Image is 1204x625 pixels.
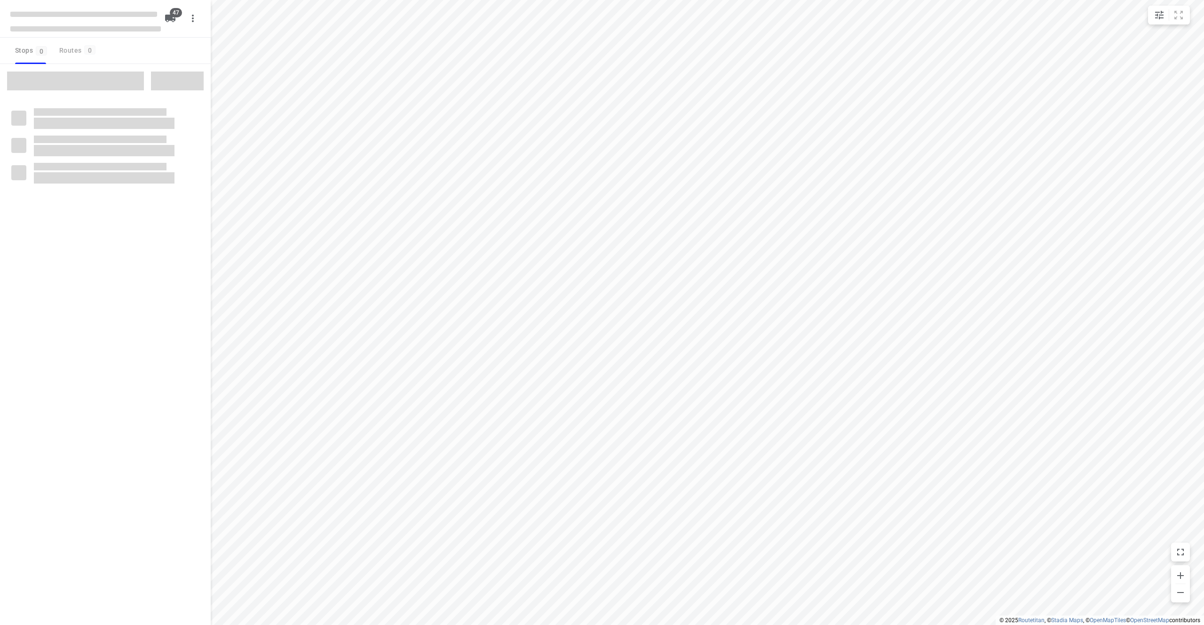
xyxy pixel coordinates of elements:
[1051,617,1083,624] a: Stadia Maps
[1148,6,1190,24] div: small contained button group
[1150,6,1169,24] button: Map settings
[1130,617,1169,624] a: OpenStreetMap
[999,617,1200,624] li: © 2025 , © , © © contributors
[1018,617,1045,624] a: Routetitan
[1090,617,1126,624] a: OpenMapTiles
